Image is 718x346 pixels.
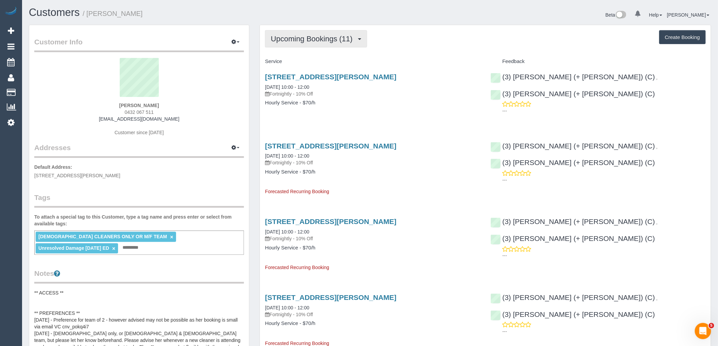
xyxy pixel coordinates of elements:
span: Customer since [DATE] [115,130,164,135]
p: Fortnightly - 10% Off [265,311,480,318]
span: , [656,75,658,80]
strong: [PERSON_NAME] [119,103,159,108]
a: [PERSON_NAME] [667,12,710,18]
span: Forecasted Recurring Booking [265,341,329,346]
img: New interface [615,11,626,20]
a: Beta [606,12,627,18]
span: 0432 067 511 [125,109,154,115]
a: [DATE] 10:00 - 12:00 [265,305,309,310]
p: Fortnightly - 10% Off [265,235,480,242]
a: [EMAIL_ADDRESS][DOMAIN_NAME] [99,116,179,122]
a: (3) [PERSON_NAME] (+ [PERSON_NAME]) (C) [491,142,655,150]
button: Create Booking [659,30,706,44]
a: (3) [PERSON_NAME] (+ [PERSON_NAME]) (C) [491,73,655,81]
span: Unresolved Damage [DATE] ED [38,245,109,251]
p: --- [503,177,706,183]
a: [DATE] 10:00 - 12:00 [265,229,309,235]
span: [DEMOGRAPHIC_DATA] CLEANERS ONLY OR M/F TEAM [38,234,167,239]
p: Fortnightly - 10% Off [265,159,480,166]
span: , [656,220,658,225]
h4: Hourly Service - $70/h [265,169,480,175]
a: (3) [PERSON_NAME] (+ [PERSON_NAME]) (C) [491,90,655,98]
p: --- [503,107,706,114]
span: Forecasted Recurring Booking [265,189,329,194]
a: [DATE] 10:00 - 12:00 [265,153,309,159]
a: [STREET_ADDRESS][PERSON_NAME] [265,293,396,301]
a: [STREET_ADDRESS][PERSON_NAME] [265,142,396,150]
a: [STREET_ADDRESS][PERSON_NAME] [265,73,396,81]
span: 5 [709,323,714,328]
legend: Notes [34,268,244,284]
h4: Hourly Service - $70/h [265,245,480,251]
label: Default Address: [34,164,72,170]
p: Fortnightly - 10% Off [265,90,480,97]
h4: Service [265,59,480,64]
a: (3) [PERSON_NAME] (+ [PERSON_NAME]) (C) [491,293,655,301]
a: (3) [PERSON_NAME] (+ [PERSON_NAME]) (C) [491,235,655,242]
button: Upcoming Bookings (11) [265,30,367,47]
a: Customers [29,6,80,18]
a: [DATE] 10:00 - 12:00 [265,84,309,90]
h4: Feedback [491,59,706,64]
a: (3) [PERSON_NAME] (+ [PERSON_NAME]) (C) [491,310,655,318]
p: --- [503,328,706,335]
h4: Hourly Service - $70/h [265,100,480,106]
img: Automaid Logo [4,7,18,16]
a: Help [649,12,662,18]
span: [STREET_ADDRESS][PERSON_NAME] [34,173,120,178]
h4: Hourly Service - $70/h [265,321,480,326]
span: , [656,144,658,149]
legend: Tags [34,192,244,208]
a: [STREET_ADDRESS][PERSON_NAME] [265,218,396,225]
a: × [112,246,115,251]
span: , [656,296,658,301]
span: Upcoming Bookings (11) [271,35,356,43]
p: --- [503,252,706,259]
a: (3) [PERSON_NAME] (+ [PERSON_NAME]) (C) [491,218,655,225]
legend: Customer Info [34,37,244,52]
span: Forecasted Recurring Booking [265,265,329,270]
label: To attach a special tag to this Customer, type a tag name and press enter or select from availabl... [34,213,244,227]
small: / [PERSON_NAME] [83,10,143,17]
a: (3) [PERSON_NAME] (+ [PERSON_NAME]) (C) [491,159,655,166]
iframe: Intercom live chat [695,323,711,339]
a: × [170,234,173,240]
